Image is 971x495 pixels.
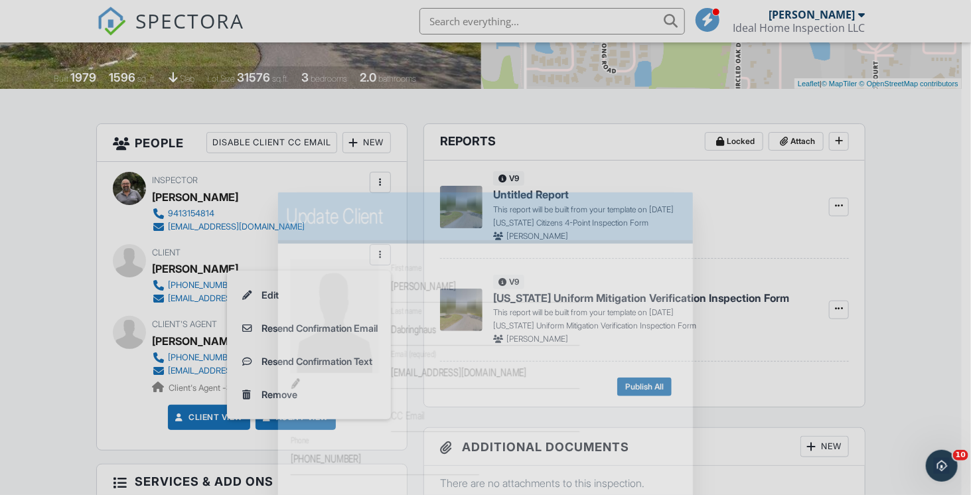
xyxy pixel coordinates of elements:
img: default-user-f0147aede5fd5fa78ca7ade42f37bd4542148d508eef1c3d3ea960f66861d68b.jpg [291,259,379,373]
span: 10 [953,450,968,460]
iframe: Intercom live chat [926,450,958,482]
label: Last name [391,305,421,317]
label: CC Email [391,408,424,423]
label: Email (required) [391,348,436,360]
label: Phone [291,435,309,447]
h2: Update Client [286,203,684,230]
label: First name [391,262,421,274]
